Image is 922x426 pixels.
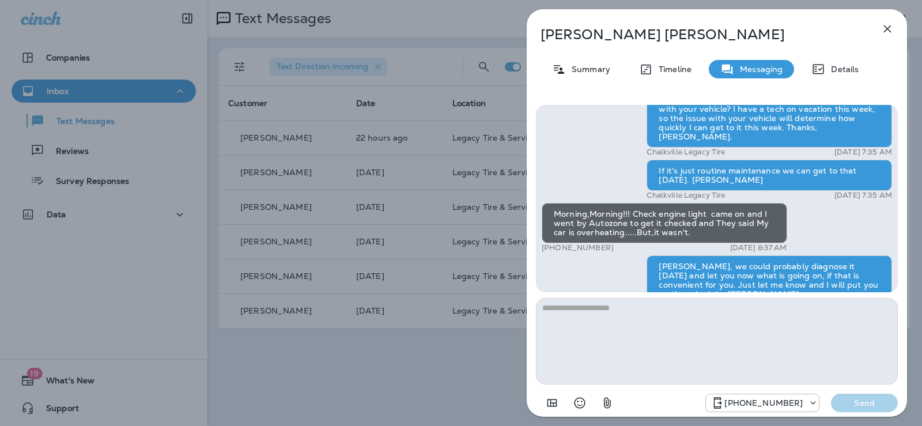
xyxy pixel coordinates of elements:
button: Add in a premade template [541,391,564,414]
button: Select an emoji [568,391,591,414]
p: Messaging [734,65,783,74]
p: [DATE] 7:35 AM [834,191,892,200]
div: Morning,Morning!!! Check engine light came on and I went by Autozone to get it checked and They s... [542,203,787,243]
p: Chalkville Legacy Tire [647,191,725,200]
p: [DATE] 7:35 AM [834,148,892,157]
p: Details [825,65,859,74]
p: Summary [566,65,610,74]
p: [PERSON_NAME] [PERSON_NAME] [541,27,855,43]
div: Good morning, [PERSON_NAME]. What is going on with your vehicle? I have a tech on vacation this w... [647,89,892,148]
div: [PERSON_NAME], we could probably diagnose it [DATE] and let you now what is going on, if that is ... [647,255,892,305]
p: [PHONE_NUMBER] [724,398,803,408]
div: If it's just routine maintenance we can get to that [DATE]. [PERSON_NAME] [647,160,892,191]
p: [DATE] 8:37 AM [730,243,787,252]
p: Chalkville Legacy Tire [647,148,725,157]
div: +1 (205) 606-2088 [706,396,819,410]
p: Timeline [653,65,691,74]
p: [PHONE_NUMBER] [542,243,614,252]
